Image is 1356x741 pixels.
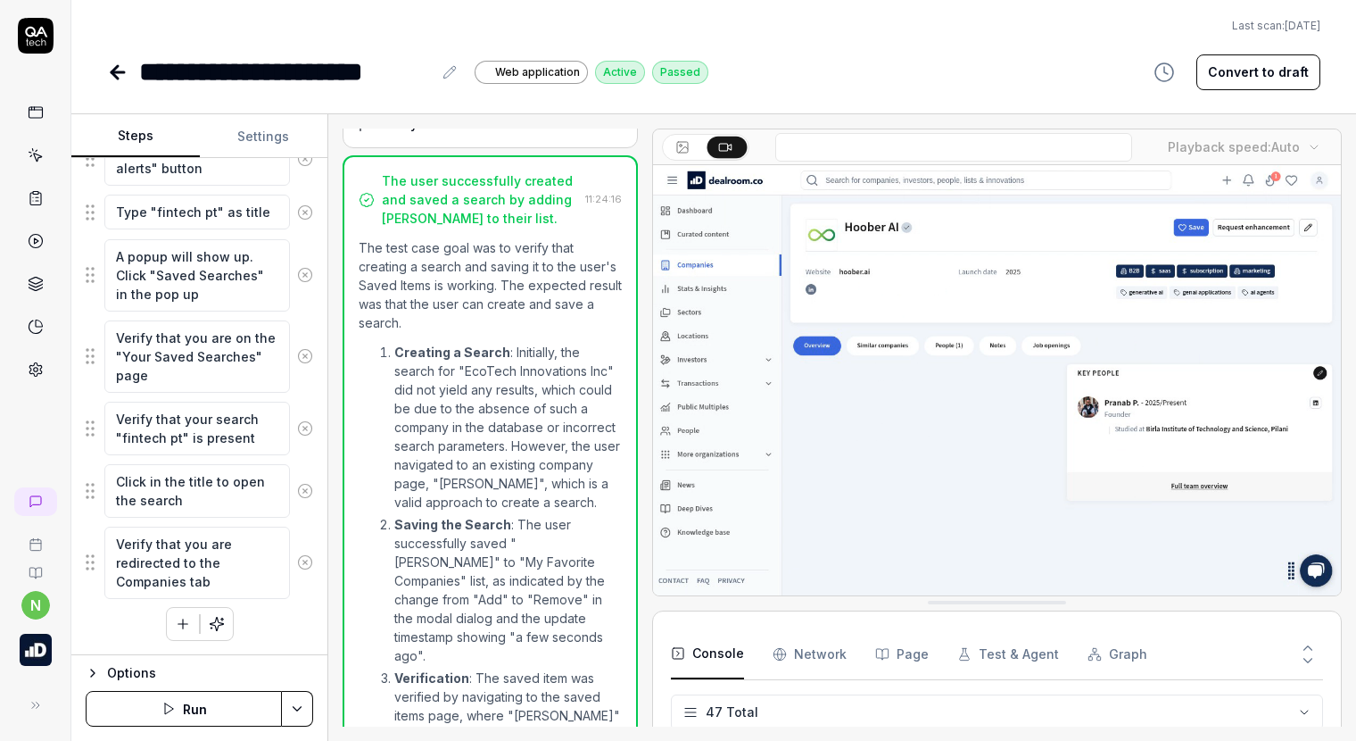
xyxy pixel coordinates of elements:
[7,523,63,552] a: Book a call with us
[875,629,929,679] button: Page
[394,515,622,665] p: : The user successfully saved "[PERSON_NAME]" to "My Favorite Companies" list, as indicated by th...
[20,634,52,666] img: Dealroom.co B.V. Logo
[290,257,319,293] button: Remove step
[1087,629,1147,679] button: Graph
[86,131,313,187] div: Suggestions
[290,473,319,509] button: Remove step
[1232,18,1320,34] button: Last scan:[DATE]
[290,141,319,177] button: Remove step
[86,401,313,456] div: Suggestions
[495,64,580,80] span: Web application
[475,60,588,84] a: Web application
[394,343,622,512] p: : Initially, the search for "EcoTech Innovations Inc" did not yield any results, which could be d...
[1196,54,1320,90] button: Convert to draft
[290,411,319,446] button: Remove step
[71,115,200,158] button: Steps
[394,345,510,360] strong: Creating a Search
[86,320,313,394] div: Suggestions
[86,194,313,231] div: Suggestions
[394,517,511,532] strong: Saving the Search
[86,691,282,727] button: Run
[394,670,469,686] strong: Verification
[671,629,744,679] button: Console
[1232,18,1320,34] span: Last scan:
[86,463,313,519] div: Suggestions
[585,193,622,205] time: 11:24:16
[652,61,708,84] div: Passed
[1285,19,1320,32] time: [DATE]
[86,238,313,312] div: Suggestions
[21,591,50,620] button: n
[773,629,847,679] button: Network
[957,629,1059,679] button: Test & Agent
[200,115,328,158] button: Settings
[382,171,578,228] div: The user successfully created and saved a search by adding [PERSON_NAME] to their list.
[290,195,319,230] button: Remove step
[290,545,319,580] button: Remove step
[1168,137,1300,156] div: Playback speed:
[595,61,645,84] div: Active
[7,552,63,580] a: Documentation
[14,487,57,516] a: New conversation
[86,662,313,684] button: Options
[290,338,319,374] button: Remove step
[359,238,622,332] p: The test case goal was to verify that creating a search and saving it to the user's Saved Items i...
[86,526,313,600] div: Suggestions
[1143,54,1186,90] button: View version history
[107,662,313,684] div: Options
[7,620,63,670] button: Dealroom.co B.V. Logo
